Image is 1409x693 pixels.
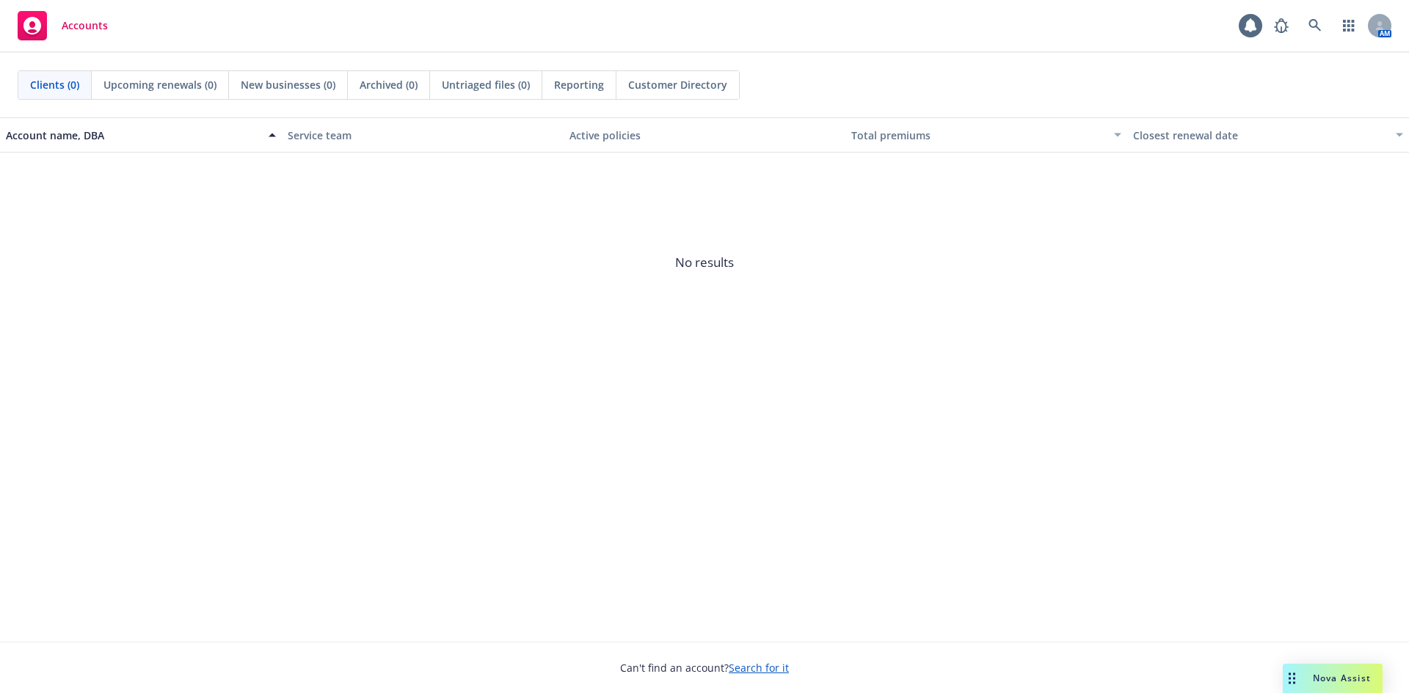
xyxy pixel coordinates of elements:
[1313,672,1371,684] span: Nova Assist
[6,128,260,143] div: Account name, DBA
[241,77,335,92] span: New businesses (0)
[569,128,840,143] div: Active policies
[442,77,530,92] span: Untriaged files (0)
[620,660,789,675] span: Can't find an account?
[360,77,418,92] span: Archived (0)
[1283,664,1301,693] div: Drag to move
[1334,11,1364,40] a: Switch app
[1267,11,1296,40] a: Report a Bug
[12,5,114,46] a: Accounts
[554,77,604,92] span: Reporting
[288,128,558,143] div: Service team
[1283,664,1383,693] button: Nova Assist
[282,117,564,153] button: Service team
[103,77,216,92] span: Upcoming renewals (0)
[62,20,108,32] span: Accounts
[1300,11,1330,40] a: Search
[729,661,789,675] a: Search for it
[845,117,1127,153] button: Total premiums
[1127,117,1409,153] button: Closest renewal date
[564,117,845,153] button: Active policies
[30,77,79,92] span: Clients (0)
[851,128,1105,143] div: Total premiums
[1133,128,1387,143] div: Closest renewal date
[628,77,727,92] span: Customer Directory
